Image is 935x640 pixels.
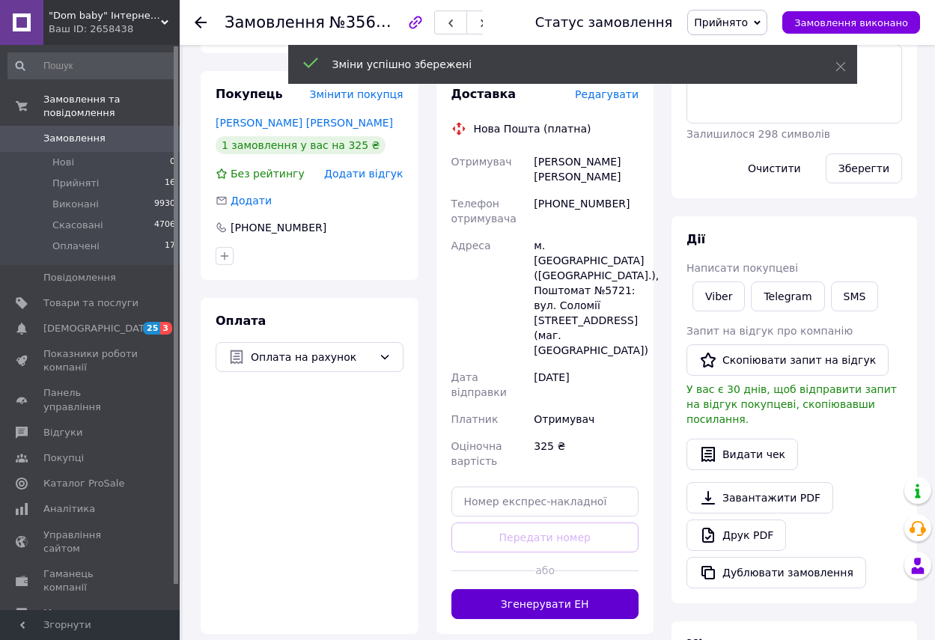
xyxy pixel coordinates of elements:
[216,87,283,101] span: Покупець
[310,88,403,100] span: Змінити покупця
[686,262,798,274] span: Написати покупцеві
[535,15,673,30] div: Статус замовлення
[43,322,154,335] span: [DEMOGRAPHIC_DATA]
[831,281,879,311] button: SMS
[694,16,748,28] span: Прийнято
[686,482,833,513] a: Завантажити PDF
[782,11,920,34] button: Замовлення виконано
[43,528,138,555] span: Управління сайтом
[229,220,328,235] div: [PHONE_NUMBER]
[49,9,161,22] span: "Dom baby" Інтернет магазин товарів для дітей
[52,240,100,253] span: Оплачені
[686,439,798,470] button: Видати чек
[535,563,554,578] span: або
[43,567,138,594] span: Гаманець компанії
[686,128,830,140] span: Залишилося 298 символів
[451,589,639,619] button: Згенерувати ЕН
[451,156,512,168] span: Отримувач
[735,153,814,183] button: Очистити
[165,177,175,190] span: 16
[231,168,305,180] span: Без рейтингу
[7,52,177,79] input: Пошук
[686,232,705,246] span: Дії
[531,364,642,406] div: [DATE]
[451,413,499,425] span: Платник
[531,190,642,232] div: [PHONE_NUMBER]
[686,325,853,337] span: Запит на відгук про компанію
[692,281,745,311] a: Viber
[451,371,507,398] span: Дата відправки
[531,148,642,190] div: [PERSON_NAME] [PERSON_NAME]
[451,240,491,252] span: Адреса
[143,322,160,335] span: 25
[52,219,103,232] span: Скасовані
[324,168,403,180] span: Додати відгук
[251,349,373,365] span: Оплата на рахунок
[165,240,175,253] span: 17
[686,383,897,425] span: У вас є 30 днів, щоб відправити запит на відгук покупцеві, скопіювавши посилання.
[216,314,266,328] span: Оплата
[43,606,82,620] span: Маркет
[154,219,175,232] span: 4706
[52,156,74,169] span: Нові
[231,195,272,207] span: Додати
[52,198,99,211] span: Виконані
[531,232,642,364] div: м. [GEOGRAPHIC_DATA] ([GEOGRAPHIC_DATA].), Поштомат №5721: вул. Соломії [STREET_ADDRESS] (маг. [G...
[154,198,175,211] span: 9930
[531,433,642,475] div: 325 ₴
[195,15,207,30] div: Повернутися назад
[470,121,595,136] div: Нова Пошта (платна)
[43,347,138,374] span: Показники роботи компанії
[43,477,124,490] span: Каталог ProSale
[329,13,436,31] span: №356861387
[43,271,116,284] span: Повідомлення
[170,156,175,169] span: 0
[49,22,180,36] div: Ваш ID: 2658438
[751,281,824,311] a: Telegram
[43,451,84,465] span: Покупці
[451,198,517,225] span: Телефон отримувача
[43,426,82,439] span: Відгуки
[451,440,502,467] span: Оціночна вартість
[43,132,106,145] span: Замовлення
[43,93,180,120] span: Замовлення та повідомлення
[686,344,889,376] button: Скопіювати запит на відгук
[686,557,866,588] button: Дублювати замовлення
[575,88,639,100] span: Редагувати
[43,296,138,310] span: Товари та послуги
[332,57,798,72] div: Зміни успішно збережені
[216,136,386,154] div: 1 замовлення у вас на 325 ₴
[43,502,95,516] span: Аналітика
[531,406,642,433] div: Отримувач
[225,13,325,31] span: Замовлення
[43,386,138,413] span: Панель управління
[686,519,786,551] a: Друк PDF
[216,117,393,129] a: [PERSON_NAME] [PERSON_NAME]
[451,87,517,101] span: Доставка
[160,322,172,335] span: 3
[794,17,908,28] span: Замовлення виконано
[826,153,902,183] button: Зберегти
[451,487,639,516] input: Номер експрес-накладної
[52,177,99,190] span: Прийняті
